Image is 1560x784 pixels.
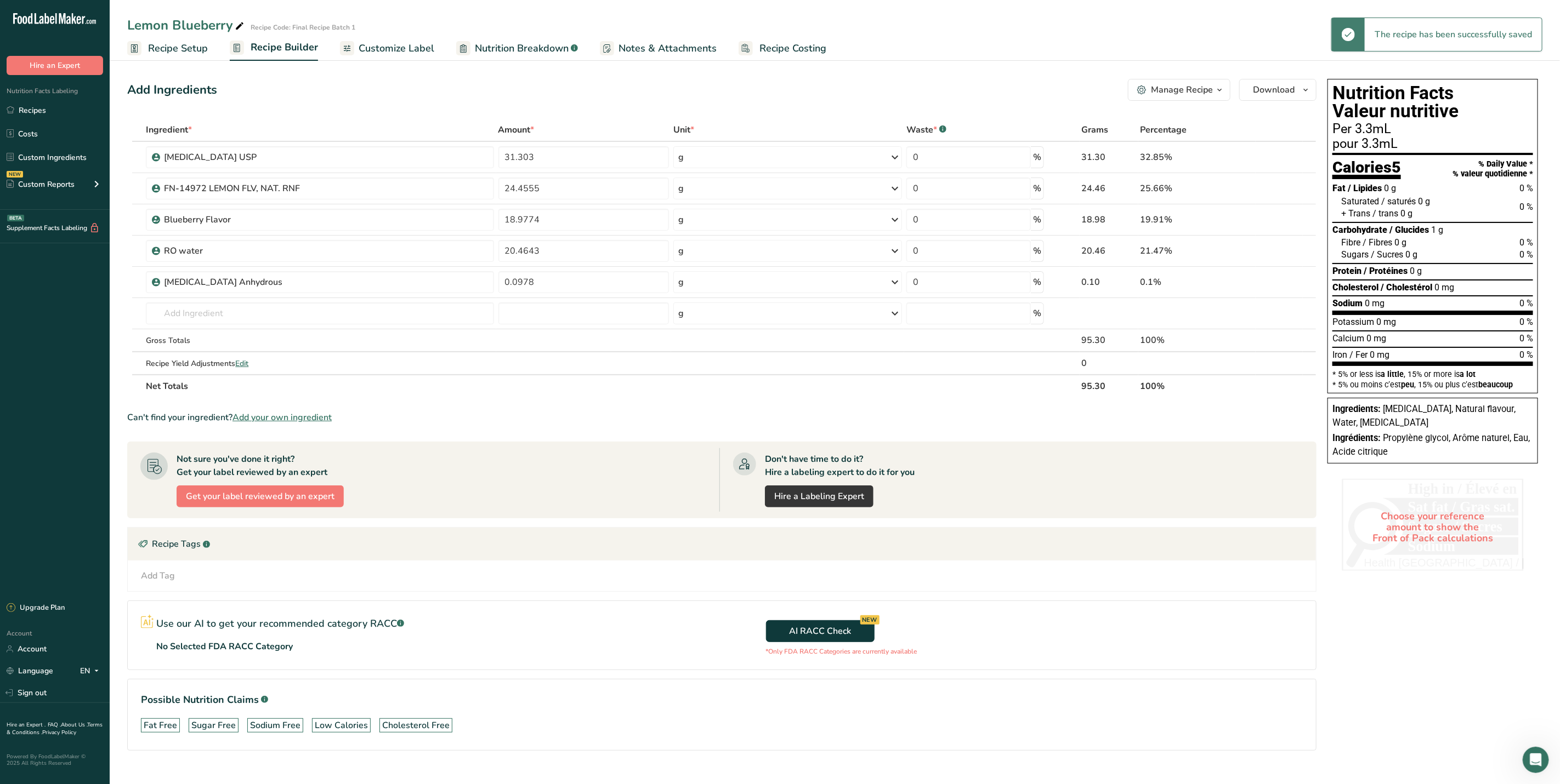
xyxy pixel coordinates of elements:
[1372,208,1398,219] span: / trans
[164,244,301,257] div: RO water
[1141,123,1187,136] span: Percentage
[1332,225,1387,235] span: Carbohydrate
[1519,317,1533,327] span: 0 %
[382,719,450,732] div: Cholesterol Free
[678,213,684,226] div: g
[766,620,875,642] button: AI RACC Check NEW
[1400,208,1412,219] span: 0 g
[1141,182,1253,195] div: 25.66%
[127,81,217,99] div: Add Ingredients
[141,693,1303,707] h1: Possible Nutrition Claims
[673,123,694,136] span: Unit
[1519,237,1533,248] span: 0 %
[61,721,87,729] a: About Us .
[1376,317,1396,327] span: 0 mg
[1082,244,1136,257] div: 20.46
[146,302,493,324] input: Add Ingredient
[1431,225,1443,235] span: 1 g
[1082,334,1136,347] div: 95.30
[230,35,318,61] a: Recipe Builder
[765,453,915,479] div: Don't have time to do it? Hire a labeling expert to do it for you
[1341,196,1379,207] span: Saturated
[164,213,301,226] div: Blueberry Flavor
[789,625,851,638] span: AI RACC Check
[1341,208,1370,219] span: + Trans
[1349,350,1368,360] span: / Fer
[1365,18,1542,51] div: The recipe has been successfully saved
[1239,79,1317,101] button: Download
[127,36,208,61] a: Recipe Setup
[1332,381,1533,388] div: * 5% ou moins c’est , 15% ou plus c’est
[1332,298,1363,308] span: Sodium
[7,56,103,75] button: Hire an Expert
[7,721,46,729] a: Hire an Expert .
[146,358,493,369] div: Recipe Yield Adjustments
[1453,159,1533,179] div: % Daily Value * % valeur quotidienne *
[1332,366,1533,388] section: * 5% or less is , 15% or more is
[235,358,248,369] span: Edit
[1332,433,1530,457] span: Propylène glycol, Arôme naturel, Eau, Acide citrique
[475,41,569,56] span: Nutrition Breakdown
[1519,202,1533,212] span: 0 %
[1460,370,1476,379] span: a lot
[1342,479,1523,575] div: Choose your reference amount to show the Front of Pack calculations
[1332,404,1381,414] span: Ingredients:
[146,123,192,136] span: Ingredient
[7,661,53,680] a: Language
[1082,213,1136,226] div: 18.98
[251,22,355,32] div: Recipe Code: Final Recipe Batch 1
[156,640,293,653] p: No Selected FDA RACC Category
[80,665,103,678] div: EN
[498,123,535,136] span: Amount
[164,276,301,289] div: [MEDICAL_DATA] Anhydrous
[1523,747,1549,773] iframe: Intercom live chat
[1478,380,1513,389] span: beaucoup
[600,36,717,61] a: Notes & Attachments
[1371,249,1403,260] span: / Sucres
[860,615,880,625] div: NEW
[906,123,946,136] div: Waste
[1365,298,1385,308] span: 0 mg
[1364,266,1408,276] span: / Protéines
[1434,282,1454,293] span: 0 mg
[456,36,578,61] a: Nutrition Breakdown
[7,603,65,614] div: Upgrade Plan
[678,182,684,195] div: g
[1394,237,1406,248] span: 0 g
[1141,151,1253,164] div: 32.85%
[1384,183,1396,193] span: 0 g
[232,411,332,424] span: Add your own ingredient
[1519,350,1533,360] span: 0 %
[1141,276,1253,289] div: 0.1%
[1332,282,1379,293] span: Cholesterol
[1082,357,1136,370] div: 0
[765,485,873,507] a: Hire a Labeling Expert
[678,151,684,164] div: g
[7,215,24,221] div: BETA
[1141,244,1253,257] div: 21.47%
[164,182,301,195] div: FN-14972 LEMON FLV, NAT. RNF
[1519,333,1533,344] span: 0 %
[1381,370,1404,379] span: a little
[250,719,300,732] div: Sodium Free
[191,719,236,732] div: Sugar Free
[1341,237,1360,248] span: Fibre
[127,411,1317,424] div: Can't find your ingredient?
[1332,350,1347,360] span: Iron
[144,719,177,732] div: Fat Free
[48,721,61,729] a: FAQ .
[1332,333,1364,344] span: Calcium
[1341,249,1369,260] span: Sugars
[7,179,75,190] div: Custom Reports
[359,41,434,56] span: Customize Label
[340,36,434,61] a: Customize Label
[1363,237,1392,248] span: / Fibres
[1381,196,1416,207] span: / saturés
[759,41,826,56] span: Recipe Costing
[127,15,246,35] div: Lemon Blueberry
[1370,350,1389,360] span: 0 mg
[1253,83,1295,96] span: Download
[42,729,76,736] a: Privacy Policy
[156,616,404,631] p: Use our AI to get your recommended category RACC
[1519,249,1533,260] span: 0 %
